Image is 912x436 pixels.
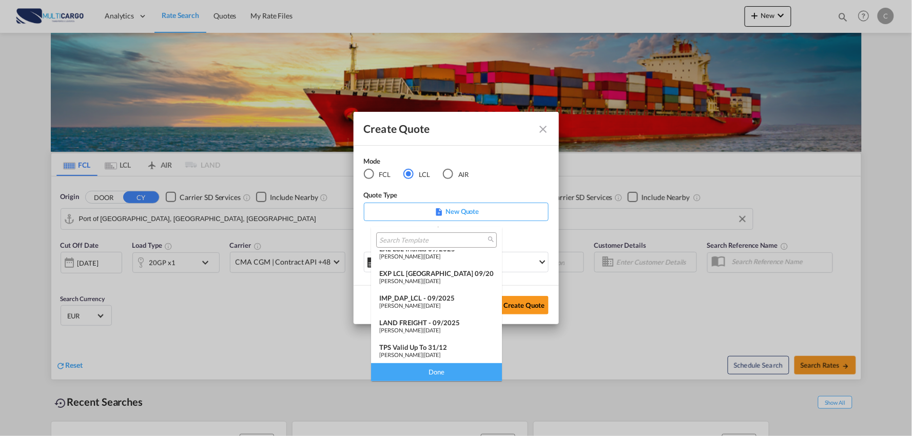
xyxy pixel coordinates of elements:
span: [DATE] [424,278,440,284]
span: [PERSON_NAME] [379,278,422,284]
div: IMP_DAP_LCL - 09/2025 [379,294,494,302]
span: [DATE] [424,351,440,358]
md-icon: icon-magnify [487,235,495,243]
div: Done [371,363,502,381]
input: Search Template [379,236,486,245]
div: | [379,302,494,309]
div: | [379,327,494,333]
span: [PERSON_NAME] [379,302,422,309]
span: [DATE] [424,302,440,309]
div: EXP LCL [GEOGRAPHIC_DATA] 09/2025 [379,269,494,278]
span: [PERSON_NAME] [379,327,422,333]
div: LAND FREIGHT - 09/2025 [379,319,494,327]
span: [DATE] [424,327,440,333]
div: TPS valid up to 31/12 [379,343,494,351]
div: | [379,278,494,284]
span: [PERSON_NAME] [379,253,422,260]
span: [DATE] [424,253,440,260]
div: | [379,253,494,260]
span: [PERSON_NAME] [379,351,422,358]
div: | [379,351,494,358]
